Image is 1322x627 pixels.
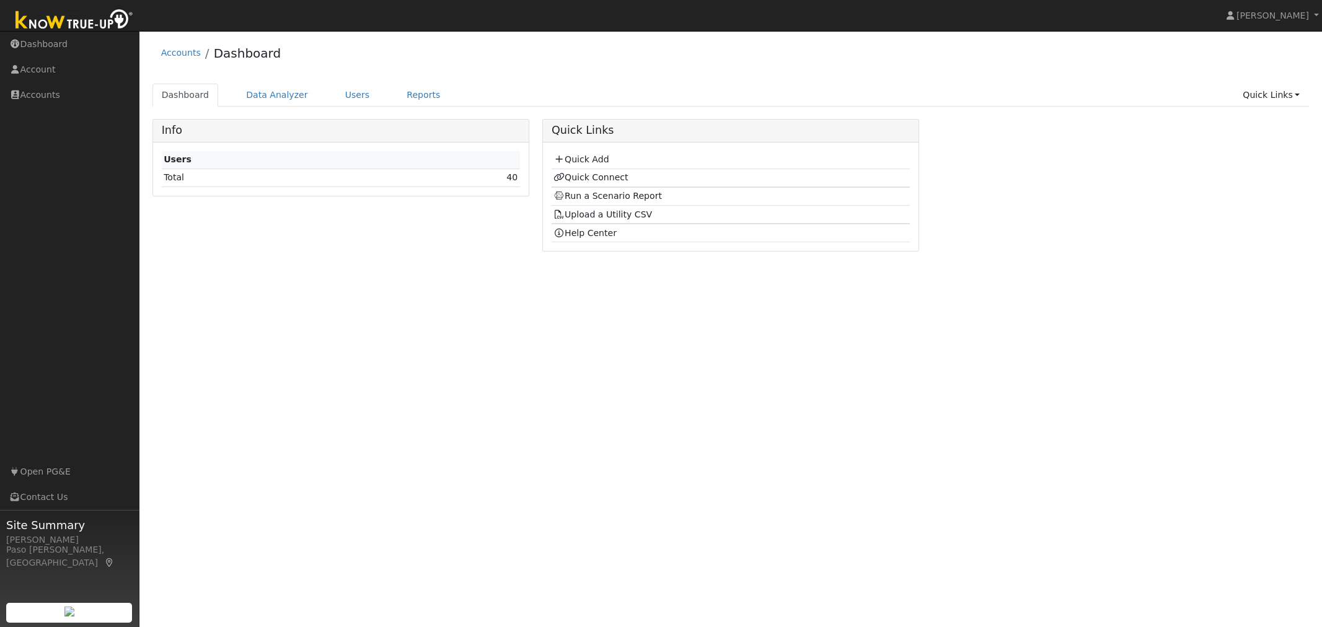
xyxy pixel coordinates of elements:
[9,7,139,35] img: Know True-Up
[336,84,379,107] a: Users
[1233,84,1309,107] a: Quick Links
[6,543,133,569] div: Paso [PERSON_NAME], [GEOGRAPHIC_DATA]
[214,46,281,61] a: Dashboard
[152,84,219,107] a: Dashboard
[237,84,317,107] a: Data Analyzer
[6,517,133,533] span: Site Summary
[104,558,115,568] a: Map
[161,48,201,58] a: Accounts
[6,533,133,546] div: [PERSON_NAME]
[1236,11,1309,20] span: [PERSON_NAME]
[64,607,74,616] img: retrieve
[397,84,449,107] a: Reports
